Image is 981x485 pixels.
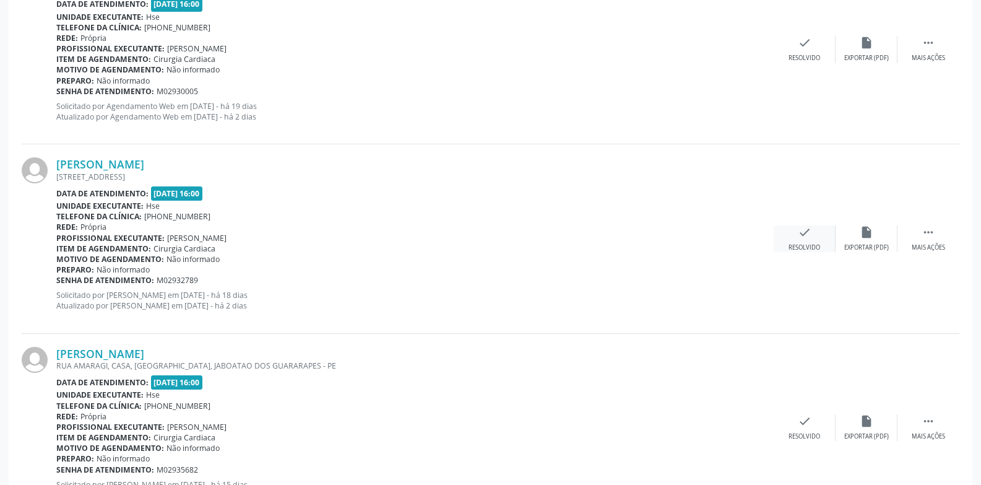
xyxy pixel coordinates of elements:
div: Resolvido [789,54,820,63]
i: check [798,414,811,428]
b: Telefone da clínica: [56,401,142,411]
b: Profissional executante: [56,43,165,54]
span: [DATE] 16:00 [151,375,203,390]
div: Mais ações [912,54,945,63]
i: check [798,36,811,50]
span: Não informado [166,64,220,75]
img: img [22,157,48,183]
span: M02935682 [157,465,198,475]
i:  [922,36,935,50]
div: RUA AMARAGI, CASA, [GEOGRAPHIC_DATA], JABOATAO DOS GUARARAPES - PE [56,360,774,371]
b: Rede: [56,411,78,422]
span: [PHONE_NUMBER] [144,401,210,411]
span: Não informado [166,254,220,264]
span: Própria [80,411,106,422]
span: [DATE] 16:00 [151,186,203,201]
b: Item de agendamento: [56,54,151,64]
span: Cirurgia Cardiaca [153,432,215,443]
div: [STREET_ADDRESS] [56,172,774,182]
div: Resolvido [789,243,820,252]
span: [PHONE_NUMBER] [144,22,210,33]
span: M02930005 [157,86,198,97]
b: Item de agendamento: [56,432,151,443]
b: Senha de atendimento: [56,86,154,97]
span: M02932789 [157,275,198,286]
b: Motivo de agendamento: [56,64,164,75]
b: Profissional executante: [56,233,165,243]
span: Hse [146,390,160,400]
b: Profissional executante: [56,422,165,432]
i:  [922,225,935,239]
i: insert_drive_file [860,225,873,239]
span: Cirurgia Cardiaca [153,54,215,64]
span: [PHONE_NUMBER] [144,211,210,222]
div: Exportar (PDF) [844,243,889,252]
p: Solicitado por [PERSON_NAME] em [DATE] - há 18 dias Atualizado por [PERSON_NAME] em [DATE] - há 2... [56,290,774,311]
i: insert_drive_file [860,36,873,50]
b: Data de atendimento: [56,377,149,388]
span: [PERSON_NAME] [167,233,227,243]
div: Exportar (PDF) [844,432,889,441]
b: Unidade executante: [56,12,144,22]
span: Hse [146,201,160,211]
span: Não informado [166,443,220,453]
div: Resolvido [789,432,820,441]
b: Senha de atendimento: [56,275,154,286]
b: Item de agendamento: [56,243,151,254]
span: Própria [80,222,106,232]
i: check [798,225,811,239]
b: Preparo: [56,453,94,464]
span: Hse [146,12,160,22]
b: Preparo: [56,264,94,275]
span: [PERSON_NAME] [167,43,227,54]
span: Cirurgia Cardiaca [153,243,215,254]
p: Solicitado por Agendamento Web em [DATE] - há 19 dias Atualizado por Agendamento Web em [DATE] - ... [56,101,774,122]
b: Motivo de agendamento: [56,254,164,264]
img: img [22,347,48,373]
b: Motivo de agendamento: [56,443,164,453]
span: Não informado [97,76,150,86]
b: Rede: [56,33,78,43]
span: Não informado [97,453,150,464]
b: Senha de atendimento: [56,465,154,475]
a: [PERSON_NAME] [56,347,144,360]
b: Data de atendimento: [56,188,149,199]
span: Não informado [97,264,150,275]
div: Exportar (PDF) [844,54,889,63]
div: Mais ações [912,432,945,441]
b: Telefone da clínica: [56,22,142,33]
b: Telefone da clínica: [56,211,142,222]
b: Preparo: [56,76,94,86]
b: Unidade executante: [56,390,144,400]
b: Rede: [56,222,78,232]
b: Unidade executante: [56,201,144,211]
i: insert_drive_file [860,414,873,428]
i:  [922,414,935,428]
span: Própria [80,33,106,43]
div: Mais ações [912,243,945,252]
a: [PERSON_NAME] [56,157,144,171]
span: [PERSON_NAME] [167,422,227,432]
